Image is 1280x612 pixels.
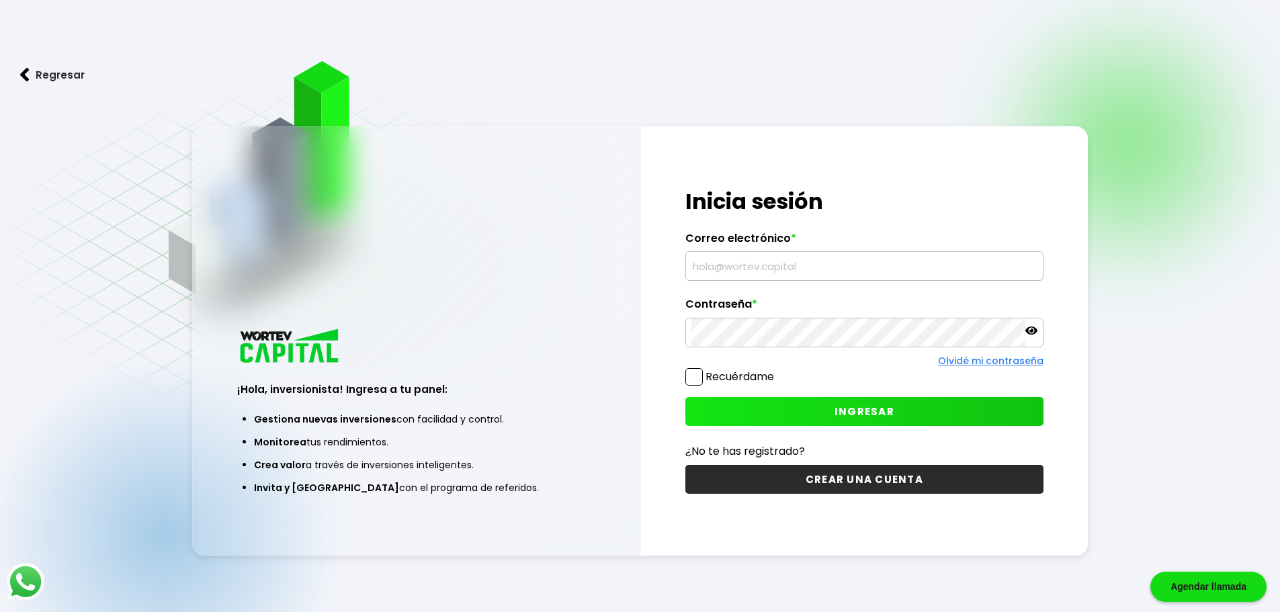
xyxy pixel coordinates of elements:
[685,397,1043,426] button: INGRESAR
[254,481,399,494] span: Invita y [GEOGRAPHIC_DATA]
[938,354,1043,367] a: Olvidé mi contraseña
[237,327,343,367] img: logo_wortev_capital
[254,408,579,431] li: con facilidad y control.
[1150,572,1267,602] div: Agendar llamada
[685,298,1043,318] label: Contraseña
[20,68,30,82] img: flecha izquierda
[685,443,1043,494] a: ¿No te has registrado?CREAR UNA CUENTA
[254,435,306,449] span: Monitorea
[685,465,1043,494] button: CREAR UNA CUENTA
[685,232,1043,252] label: Correo electrónico
[254,412,396,426] span: Gestiona nuevas inversiones
[835,404,894,419] span: INGRESAR
[254,431,579,453] li: tus rendimientos.
[254,453,579,476] li: a través de inversiones inteligentes.
[685,443,1043,460] p: ¿No te has registrado?
[254,476,579,499] li: con el programa de referidos.
[254,458,306,472] span: Crea valor
[706,369,774,384] label: Recuérdame
[237,382,595,397] h3: ¡Hola, inversionista! Ingresa a tu panel:
[685,185,1043,218] h1: Inicia sesión
[691,252,1037,280] input: hola@wortev.capital
[7,563,44,601] img: logos_whatsapp-icon.242b2217.svg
